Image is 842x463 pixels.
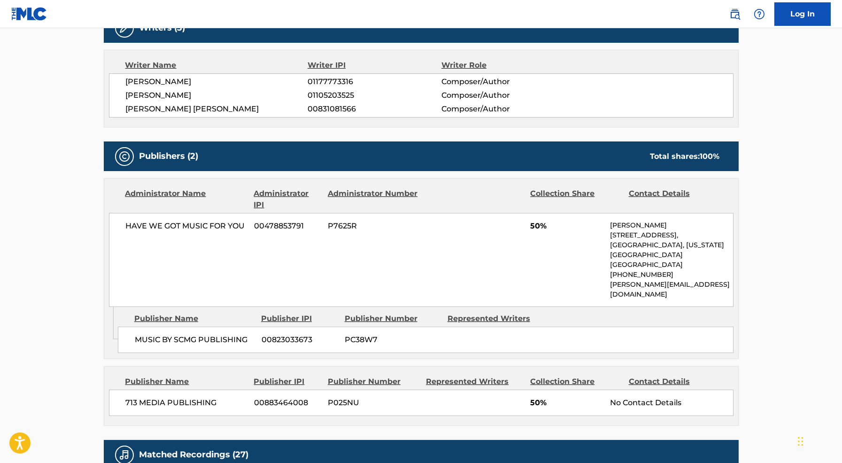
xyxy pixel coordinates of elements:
[125,188,247,211] div: Administrator Name
[308,103,441,115] span: 00831081566
[448,313,543,324] div: Represented Writers
[328,220,419,232] span: P7625R
[328,188,419,211] div: Administrator Number
[139,449,249,460] h5: Matched Recordings (27)
[261,313,338,324] div: Publisher IPI
[254,188,321,211] div: Administrator IPI
[441,90,563,101] span: Composer/Author
[629,376,720,387] div: Contact Details
[441,60,563,71] div: Writer Role
[345,313,440,324] div: Publisher Number
[610,220,733,230] p: [PERSON_NAME]
[530,397,603,408] span: 50%
[328,376,419,387] div: Publisher Number
[126,397,247,408] span: 713 MEDIA PUBLISHING
[629,188,720,211] div: Contact Details
[530,376,621,387] div: Collection Share
[125,60,308,71] div: Writer Name
[610,240,733,260] p: [GEOGRAPHIC_DATA], [US_STATE][GEOGRAPHIC_DATA]
[700,152,720,161] span: 100 %
[254,376,321,387] div: Publisher IPI
[254,220,321,232] span: 00478853791
[126,220,247,232] span: HAVE WE GOT MUSIC FOR YOU
[308,60,441,71] div: Writer IPI
[650,151,720,162] div: Total shares:
[798,427,803,455] div: Drag
[134,313,254,324] div: Publisher Name
[610,230,733,240] p: [STREET_ADDRESS],
[119,151,130,162] img: Publishers
[345,334,440,345] span: PC38W7
[726,5,744,24] a: Public Search
[119,449,130,461] img: Matched Recordings
[610,397,733,408] div: No Contact Details
[441,103,563,115] span: Composer/Author
[11,7,47,21] img: MLC Logo
[750,5,769,24] div: Help
[754,8,765,20] img: help
[774,2,831,26] a: Log In
[426,376,523,387] div: Represented Writers
[126,103,308,115] span: [PERSON_NAME] [PERSON_NAME]
[308,76,441,87] span: 01177773316
[125,376,247,387] div: Publisher Name
[262,334,338,345] span: 00823033673
[729,8,741,20] img: search
[610,270,733,280] p: [PHONE_NUMBER]
[126,90,308,101] span: [PERSON_NAME]
[328,397,419,408] span: P025NU
[135,334,255,345] span: MUSIC BY SCMG PUBLISHING
[308,90,441,101] span: 01105203525
[126,76,308,87] span: [PERSON_NAME]
[530,188,621,211] div: Collection Share
[139,151,199,162] h5: Publishers (2)
[254,397,321,408] span: 00883464008
[795,418,842,463] iframe: Chat Widget
[441,76,563,87] span: Composer/Author
[530,220,603,232] span: 50%
[610,260,733,270] p: [GEOGRAPHIC_DATA]
[610,280,733,299] p: [PERSON_NAME][EMAIL_ADDRESS][DOMAIN_NAME]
